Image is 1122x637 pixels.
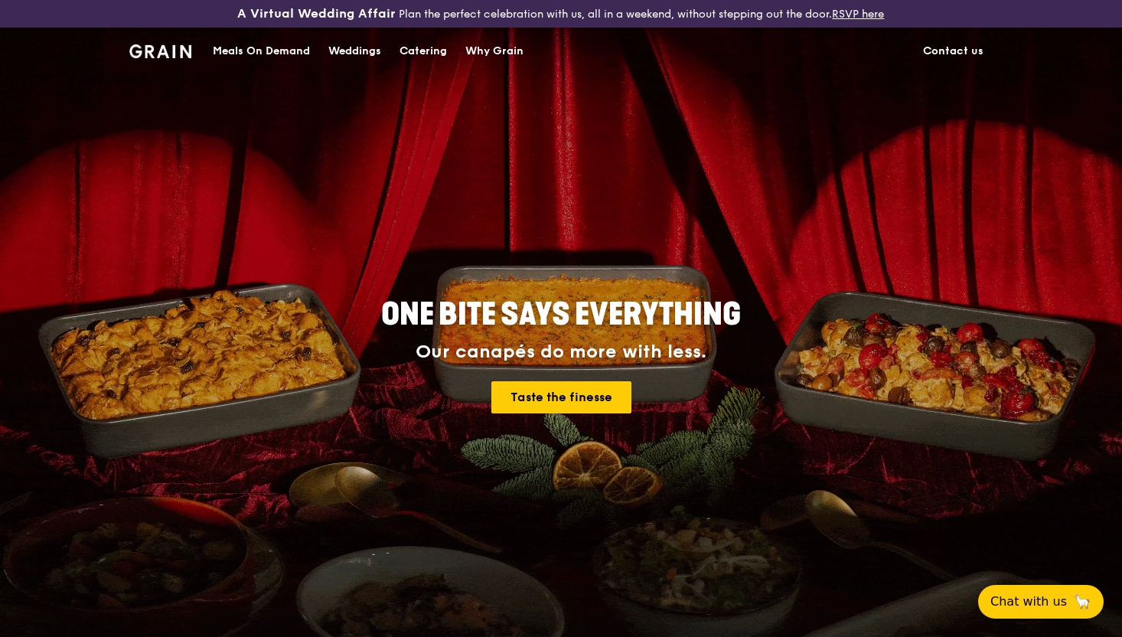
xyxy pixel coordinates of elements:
[129,27,191,73] a: GrainGrain
[390,28,456,74] a: Catering
[400,28,447,74] div: Catering
[187,6,934,21] div: Plan the perfect celebration with us, all in a weekend, without stepping out the door.
[213,28,310,74] div: Meals On Demand
[990,593,1067,611] span: Chat with us
[237,6,396,21] h3: A Virtual Wedding Affair
[832,8,884,21] a: RSVP here
[319,28,390,74] a: Weddings
[381,296,741,333] span: ONE BITE SAYS EVERYTHING
[328,28,381,74] div: Weddings
[491,381,631,413] a: Taste the finesse
[129,44,191,58] img: Grain
[456,28,533,74] a: Why Grain
[914,28,993,74] a: Contact us
[465,28,523,74] div: Why Grain
[978,585,1104,619] button: Chat with us🦙
[285,341,837,363] div: Our canapés do more with less.
[1073,593,1091,611] span: 🦙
